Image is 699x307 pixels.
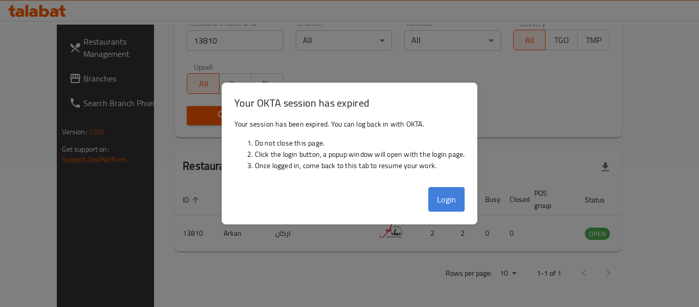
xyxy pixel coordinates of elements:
li: Once logged in, come back to this tab to resume your work. [255,160,465,171]
h3: Your OKTA session has expired [234,95,465,110]
li: Do not close this page. [255,137,465,149]
button: Login [428,187,465,212]
div: Your session has been expired. You can log back in with OKTA. [222,114,477,183]
li: Click the login button, a popup window will open with the login page. [255,149,465,160]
